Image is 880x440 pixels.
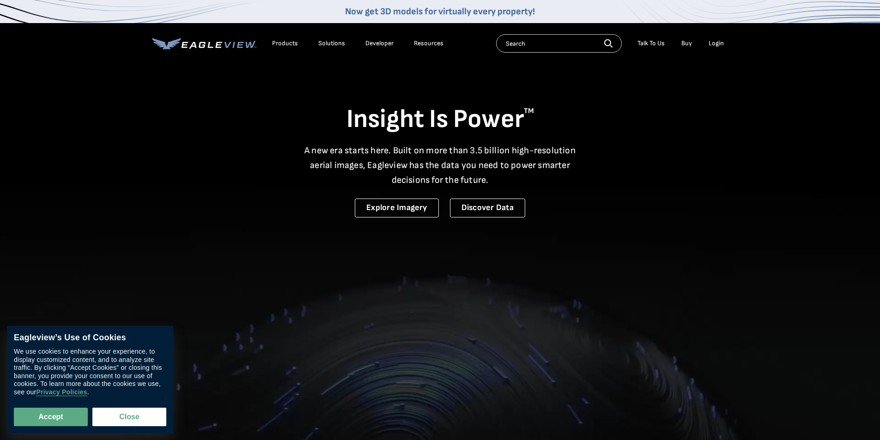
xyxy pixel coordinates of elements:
[14,333,166,343] div: Eagleview’s Use of Cookies
[496,34,622,53] input: Search
[637,39,665,48] div: Talk To Us
[152,103,728,136] h1: Insight Is Power
[414,39,443,48] div: Resources
[365,39,394,48] a: Developer
[272,39,298,48] div: Products
[92,408,166,426] button: Close
[681,39,692,48] a: Buy
[450,199,525,217] a: Discover Data
[345,6,535,17] a: Now get 3D models for virtually every property!
[524,107,534,115] sup: TM
[355,199,439,217] a: Explore Imagery
[14,408,88,426] button: Accept
[36,388,87,396] a: Privacy Policies
[318,39,345,48] div: Solutions
[299,143,582,187] p: A new era starts here. Built on more than 3.5 billion high-resolution aerial images, Eagleview ha...
[709,39,724,48] div: Login
[14,348,166,396] div: We use cookies to enhance your experience, to display customized content, and to analyze site tra...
